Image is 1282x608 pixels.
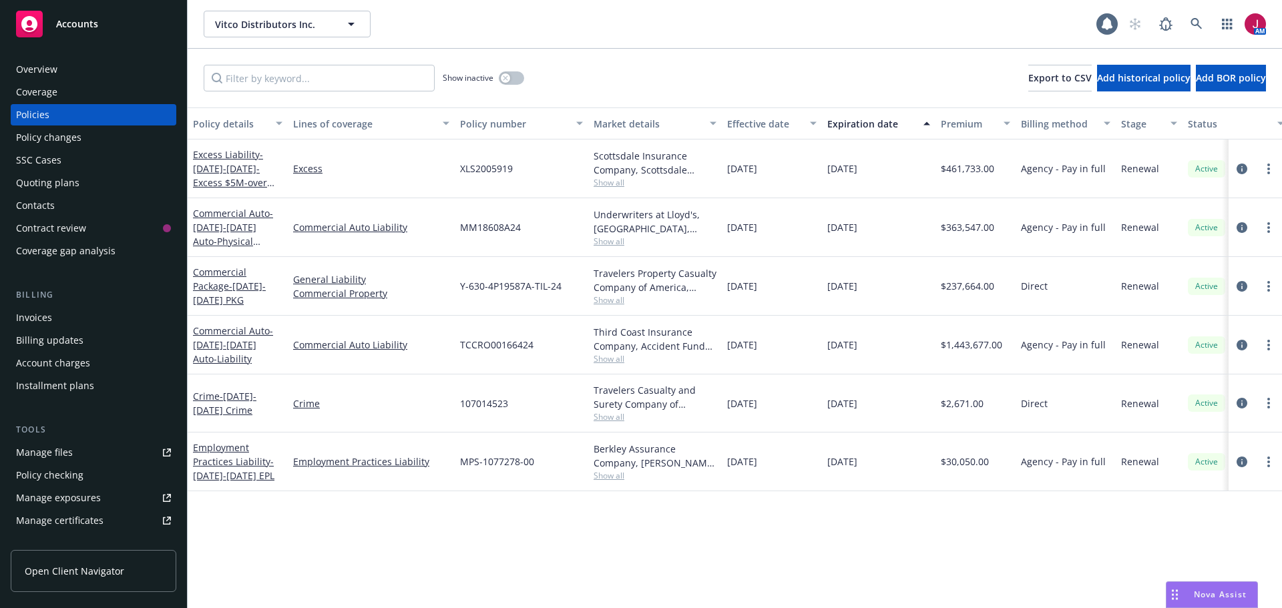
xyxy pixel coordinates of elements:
div: Market details [594,117,702,131]
div: Berkley Assurance Company, [PERSON_NAME] Corporation, Anzen Insurance Solutions LLC [594,442,716,470]
div: Contract review [16,218,86,239]
span: Show all [594,411,716,422]
a: Employment Practices Liability [193,441,274,482]
div: Manage files [16,442,73,463]
button: Nova Assist [1166,581,1258,608]
div: SSC Cases [16,149,61,171]
a: Coverage gap analysis [11,240,176,262]
a: Installment plans [11,375,176,396]
span: Y-630-4P19587A-TIL-24 [460,279,562,293]
span: Show inactive [443,72,493,83]
span: Active [1193,222,1220,234]
a: General Liability [293,272,449,286]
span: Renewal [1121,396,1159,410]
a: Invoices [11,307,176,328]
span: MPS-1077278-00 [460,454,534,469]
a: Policies [11,104,176,125]
span: [DATE] [727,338,757,352]
span: Show all [594,236,716,247]
a: Report a Bug [1152,11,1179,37]
a: Commercial Auto Liability [293,220,449,234]
button: Lines of coverage [288,107,455,139]
span: Show all [594,470,716,481]
span: Active [1193,456,1220,468]
button: Market details [588,107,722,139]
span: Renewal [1121,454,1159,469]
span: XLS2005919 [460,162,513,176]
span: - [DATE]-[DATE] Crime [193,390,256,416]
span: [DATE] [827,279,857,293]
div: Premium [941,117,996,131]
span: Export to CSV [1028,71,1092,84]
a: Policy checking [11,465,176,486]
span: $461,733.00 [941,162,994,176]
span: Show all [594,177,716,188]
span: - [DATE]-[DATE]-Excess $5M-over GL, Auto, and Employers Liability [193,148,277,217]
span: Active [1193,163,1220,175]
div: Underwriters at Lloyd's, [GEOGRAPHIC_DATA], [PERSON_NAME] of [GEOGRAPHIC_DATA], RT Specialty Insu... [594,208,716,236]
a: SSC Cases [11,149,176,171]
button: Export to CSV [1028,65,1092,91]
a: Crime [193,390,256,416]
span: Active [1193,397,1220,409]
a: Manage files [11,442,176,463]
a: Accounts [11,5,176,43]
div: Third Coast Insurance Company, Accident Fund Group (AF Group), RT Specialty Insurance Services, L... [594,325,716,353]
a: Switch app [1214,11,1241,37]
div: Coverage gap analysis [16,240,116,262]
a: Contacts [11,195,176,216]
span: [DATE] [827,454,857,469]
div: Manage claims [16,533,83,554]
span: - [DATE]-[DATE] Auto-Liability [193,324,273,365]
button: Vitco Distributors Inc. [204,11,371,37]
div: Expiration date [827,117,915,131]
span: 107014523 [460,396,508,410]
div: Manage certificates [16,510,103,531]
span: Add historical policy [1097,71,1191,84]
a: Crime [293,396,449,410]
span: Direct [1021,396,1048,410]
span: Active [1193,280,1220,292]
a: circleInformation [1234,337,1250,353]
a: Quoting plans [11,172,176,194]
span: [DATE] [827,338,857,352]
div: Policy checking [16,465,83,486]
div: Contacts [16,195,55,216]
span: Add BOR policy [1196,71,1266,84]
div: Policy details [193,117,268,131]
span: Renewal [1121,162,1159,176]
span: Open Client Navigator [25,564,124,578]
div: Tools [11,423,176,436]
div: Installment plans [16,375,94,396]
div: Travelers Casualty and Surety Company of America, Travelers Insurance [594,383,716,411]
div: Policy changes [16,127,81,148]
span: $30,050.00 [941,454,989,469]
div: Coverage [16,81,57,103]
a: Manage exposures [11,487,176,509]
div: Billing [11,288,176,302]
a: more [1261,278,1277,294]
a: Commercial Auto Liability [293,338,449,352]
input: Filter by keyword... [204,65,435,91]
a: Commercial Auto [193,207,274,318]
span: [DATE] [727,162,757,176]
button: Stage [1116,107,1183,139]
a: more [1261,454,1277,470]
div: Drag to move [1166,582,1183,607]
button: Expiration date [822,107,935,139]
a: Manage certificates [11,510,176,531]
span: Show all [594,353,716,364]
span: Nova Assist [1194,589,1247,600]
span: $1,443,677.00 [941,338,1002,352]
a: circleInformation [1234,395,1250,411]
a: Overview [11,59,176,80]
span: Show all [594,294,716,306]
a: Commercial Property [293,286,449,300]
span: Agency - Pay in full [1021,220,1106,234]
button: Add historical policy [1097,65,1191,91]
a: more [1261,220,1277,236]
a: Employment Practices Liability [293,454,449,469]
a: Commercial Auto [193,324,273,365]
span: Accounts [56,19,98,29]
